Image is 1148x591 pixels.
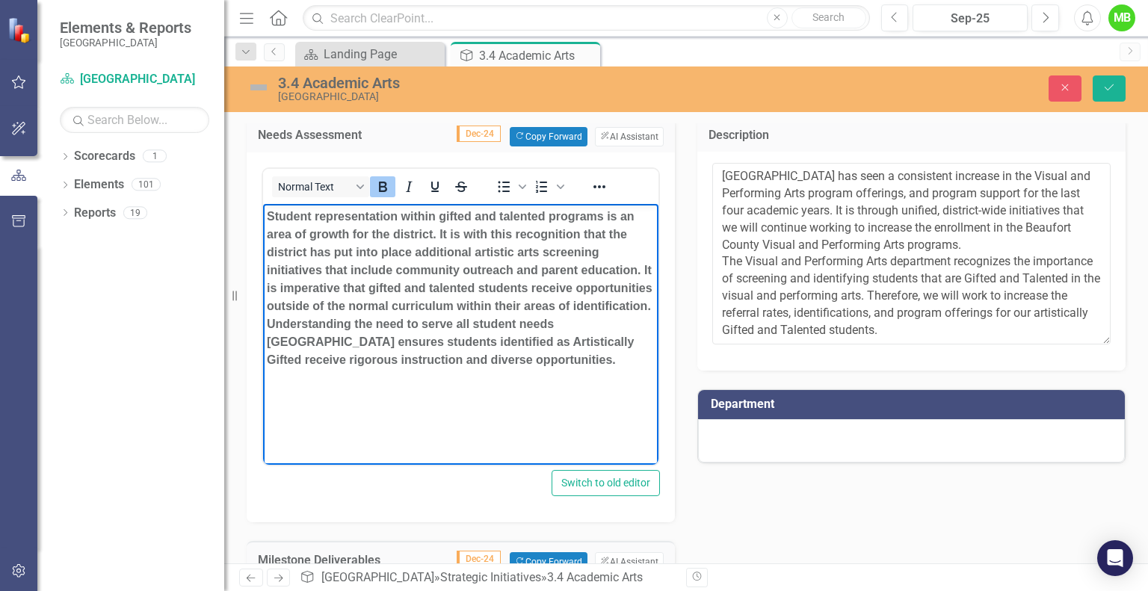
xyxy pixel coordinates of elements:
button: Sep-25 [913,4,1028,31]
a: Landing Page [299,45,441,64]
a: [GEOGRAPHIC_DATA] [60,71,209,88]
button: Reveal or hide additional toolbar items [587,176,612,197]
button: Copy Forward [510,127,587,146]
button: MB [1108,4,1135,31]
button: Switch to old editor [552,470,660,496]
div: 3.4 Academic Arts [278,75,733,91]
button: AI Assistant [595,552,664,572]
div: Landing Page [324,45,441,64]
h3: Description [709,129,1114,142]
a: [GEOGRAPHIC_DATA] [321,570,434,584]
span: Normal Text [278,181,351,193]
span: Dec-24 [457,126,501,142]
h3: Department [711,397,1117,411]
iframe: Rich Text Area [263,204,658,465]
div: 3.4 Academic Arts [479,46,596,65]
img: Not Defined [247,75,271,99]
a: Reports [74,205,116,222]
div: 1 [143,150,167,163]
div: 19 [123,206,147,219]
span: Elements & Reports [60,19,191,37]
a: Elements [74,176,124,194]
a: Scorecards [74,148,135,165]
button: Italic [396,176,422,197]
input: Search ClearPoint... [303,5,869,31]
div: Numbered list [531,176,568,197]
div: Bullet list [493,176,530,197]
button: Underline [422,176,448,197]
div: Sep-25 [918,10,1022,28]
a: Strategic Initiatives [440,570,541,584]
button: Strikethrough [448,176,474,197]
button: Bold [370,176,395,197]
div: [GEOGRAPHIC_DATA] [278,91,733,102]
button: AI Assistant [595,127,664,146]
div: 3.4 Academic Arts [547,570,643,584]
button: Copy Forward [510,552,587,572]
button: Block Normal Text [272,176,369,197]
button: Search [791,7,866,28]
textarea: [GEOGRAPHIC_DATA] has seen a consistent increase in the Visual and Performing Arts program offeri... [712,163,1111,344]
div: 101 [132,179,161,191]
img: ClearPoint Strategy [7,16,34,43]
small: [GEOGRAPHIC_DATA] [60,37,191,49]
span: Search [812,11,845,23]
div: » » [300,569,675,587]
h3: Milestone Deliverables [258,554,409,567]
span: Dec-24 [457,551,501,567]
div: Open Intercom Messenger [1097,540,1133,576]
h3: Needs Assessment [258,129,393,142]
input: Search Below... [60,107,209,133]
